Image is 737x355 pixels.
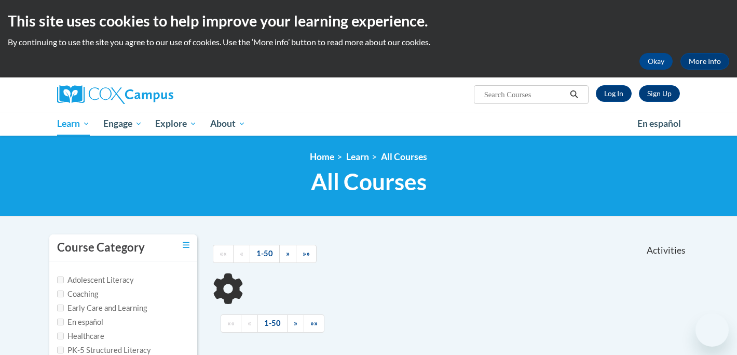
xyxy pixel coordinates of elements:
iframe: Button to launch messaging window [695,313,729,347]
a: Engage [97,112,149,136]
a: Log In [596,85,632,102]
span: « [240,249,243,258]
a: 1-50 [257,314,288,333]
span: All Courses [311,168,427,195]
a: Begining [213,245,234,263]
a: Next [279,245,296,263]
label: Early Care and Learning [57,303,147,314]
span: «« [227,319,235,327]
a: En español [631,113,688,135]
a: About [203,112,252,136]
a: Register [639,85,680,102]
a: Explore [148,112,203,136]
span: About [210,117,245,130]
p: By continuing to use the site you agree to our use of cookies. Use the ‘More info’ button to read... [8,36,729,48]
button: Okay [639,53,673,70]
span: » [286,249,290,258]
input: Search Courses [483,88,566,101]
label: Coaching [57,288,98,300]
a: 1-50 [250,245,280,263]
span: »» [310,319,318,327]
span: Activities [647,245,686,256]
input: Checkbox for Options [57,319,64,325]
img: Cox Campus [57,85,173,104]
input: Checkbox for Options [57,333,64,339]
a: Home [310,151,334,162]
a: Previous [233,245,250,263]
span: « [248,319,251,327]
label: En español [57,317,103,328]
a: More Info [680,53,729,70]
a: Toggle collapse [183,240,189,251]
input: Checkbox for Options [57,277,64,283]
input: Checkbox for Options [57,347,64,353]
label: Adolescent Literacy [57,274,134,286]
span: »» [303,249,310,258]
span: Learn [57,117,90,130]
a: Learn [346,151,369,162]
a: Cox Campus [57,85,254,104]
a: Previous [241,314,258,333]
span: » [294,319,297,327]
h2: This site uses cookies to help improve your learning experience. [8,10,729,31]
a: End [296,245,317,263]
span: Explore [155,117,197,130]
label: Healthcare [57,331,104,342]
span: En español [637,118,681,129]
div: Main menu [42,112,695,136]
a: All Courses [381,151,427,162]
span: Engage [103,117,142,130]
span: «« [220,249,227,258]
a: Begining [221,314,241,333]
a: End [304,314,324,333]
a: Learn [50,112,97,136]
a: Next [287,314,304,333]
h3: Course Category [57,240,145,256]
button: Search [566,88,582,101]
input: Checkbox for Options [57,291,64,297]
input: Checkbox for Options [57,305,64,311]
